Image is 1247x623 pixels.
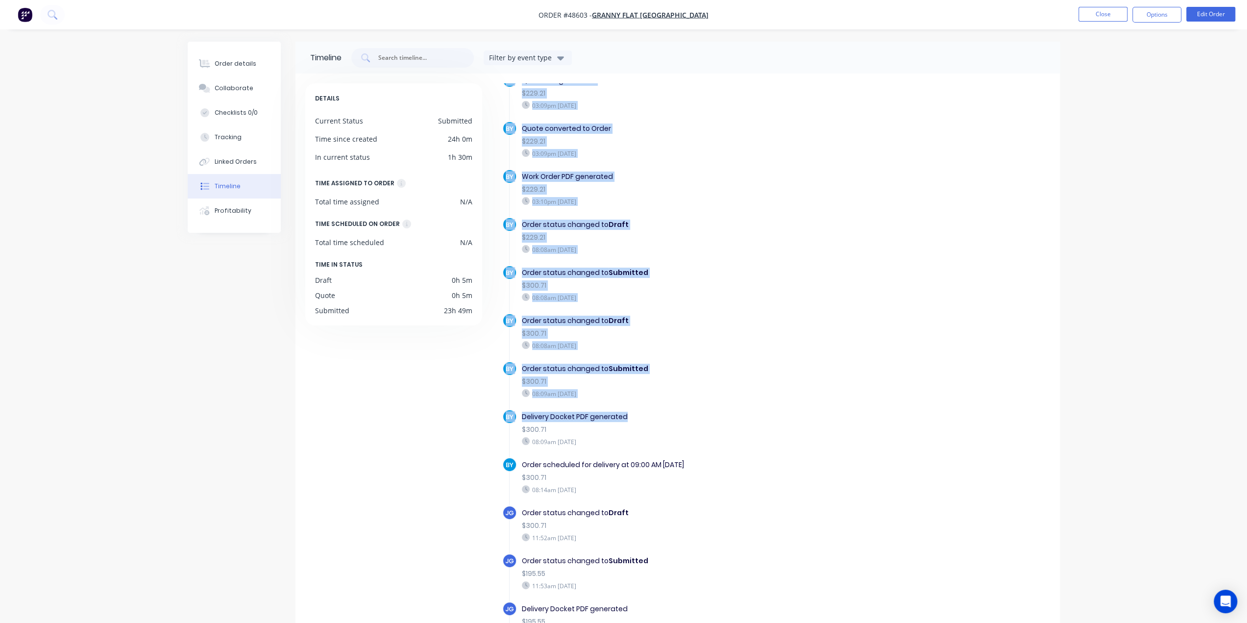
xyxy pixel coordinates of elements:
div: Quote [315,290,335,300]
div: Submitted [438,116,472,126]
div: Total time assigned [315,197,379,207]
b: Submitted [609,268,648,277]
span: BY [506,412,513,422]
b: Submitted [609,364,648,374]
div: Quote converted to Order [522,124,861,134]
div: Submitted [315,305,349,316]
button: Filter by event type [484,50,572,65]
span: BY [506,316,513,325]
div: 1h 30m [448,152,472,162]
div: 11:52am [DATE] [522,533,861,542]
div: Order status changed to [522,316,861,326]
input: Search timeline... [377,53,459,63]
span: BY [506,460,513,470]
div: Order status changed to [522,556,861,566]
div: 0h 5m [452,275,472,285]
div: 11:53am [DATE] [522,581,861,590]
div: Collaborate [215,84,253,93]
button: Profitability [188,199,281,223]
div: Work Order PDF generated [522,172,861,182]
div: Open Intercom Messenger [1214,590,1237,613]
div: 0h 5m [452,290,472,300]
div: $229.21 [522,136,861,147]
div: $195.55 [522,569,861,579]
div: $229.21 [522,232,861,243]
span: BY [506,172,513,181]
div: 08:08am [DATE] [522,245,861,254]
div: Order status changed to [522,364,861,374]
div: Draft [315,275,332,285]
div: Tracking [215,133,242,142]
b: Draft [609,508,629,518]
button: Close [1078,7,1127,22]
div: 08:08am [DATE] [522,341,861,350]
div: Filter by event type [489,52,555,63]
div: 08:09am [DATE] [522,437,861,446]
div: Order status changed to [522,508,861,518]
div: $229.21 [522,88,861,99]
button: Options [1132,7,1181,23]
div: Order status changed to [522,220,861,230]
b: Draft [609,220,629,229]
button: Order details [188,51,281,76]
div: TIME SCHEDULED ON ORDER [315,219,400,229]
button: Collaborate [188,76,281,100]
span: BY [506,220,513,229]
span: DETAILS [315,93,340,104]
b: Submitted [609,556,648,566]
div: Linked Orders [215,157,257,166]
div: Order details [215,59,256,68]
div: 24h 0m [448,134,472,144]
span: BY [506,364,513,374]
div: $300.71 [522,473,861,483]
div: $300.71 [522,521,861,531]
div: 03:10pm [DATE] [522,197,861,206]
div: TIME ASSIGNED TO ORDER [315,178,394,189]
div: 08:08am [DATE] [522,293,861,302]
div: In current status [315,152,370,162]
div: Order scheduled for delivery at 09:00 AM [DATE] [522,460,861,470]
button: Checklists 0/0 [188,100,281,125]
button: Linked Orders [188,150,281,174]
span: TIME IN STATUS [315,259,363,270]
button: Timeline [188,174,281,199]
span: Order #48603 - [538,10,592,20]
div: 03:09pm [DATE] [522,149,861,158]
div: $300.71 [522,424,861,435]
span: JG [505,508,514,518]
div: $300.71 [522,328,861,339]
span: BY [506,124,513,133]
button: Edit Order [1186,7,1235,22]
img: Factory [18,7,32,22]
a: Granny Flat [GEOGRAPHIC_DATA] [592,10,709,20]
div: $229.21 [522,184,861,195]
div: 23h 49m [444,305,472,316]
div: Delivery Docket PDF generated [522,412,861,422]
div: N/A [460,197,472,207]
b: Draft [609,316,629,325]
div: 03:09pm [DATE] [522,101,861,110]
div: 08:14am [DATE] [522,485,861,494]
span: JG [505,556,514,566]
div: $300.71 [522,376,861,387]
div: $300.71 [522,280,861,291]
div: Total time scheduled [315,237,384,248]
span: JG [505,604,514,614]
span: BY [506,268,513,277]
div: Profitability [215,206,251,215]
div: 08:09am [DATE] [522,389,861,398]
div: Order status changed to [522,268,861,278]
button: Tracking [188,125,281,150]
div: Delivery Docket PDF generated [522,604,861,614]
div: Current Status [315,116,363,126]
div: Timeline [310,52,342,64]
div: Time since created [315,134,377,144]
div: Checklists 0/0 [215,108,258,117]
div: Timeline [215,182,241,191]
div: N/A [460,237,472,248]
